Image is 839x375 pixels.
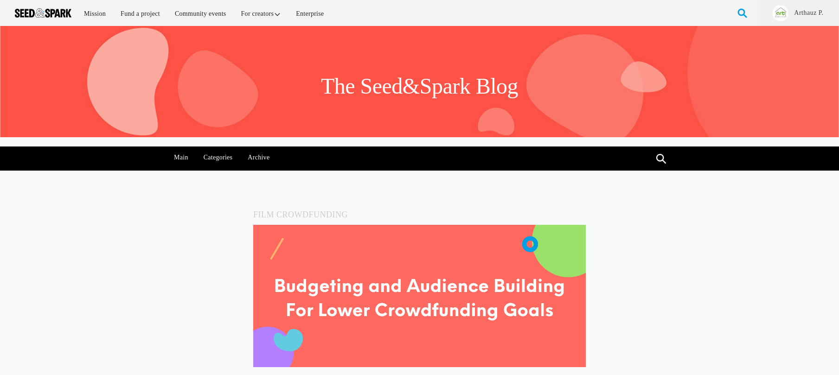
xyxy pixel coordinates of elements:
a: Arthauz P. [794,8,824,18]
a: Categories [199,146,237,169]
img: Square%20Logo.jpg [772,5,788,21]
img: Seed amp; Spark [15,8,71,18]
h5: Film Crowdfunding [253,208,586,222]
a: Mission [77,4,112,24]
a: Main [169,146,193,169]
a: For creators [235,4,288,24]
a: Archive [243,146,275,169]
h1: The Seed&Spark Blog [321,72,518,100]
a: Community events [168,4,233,24]
a: Fund a project [114,4,167,24]
img: budg.png [253,225,586,367]
a: Enterprise [289,4,330,24]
